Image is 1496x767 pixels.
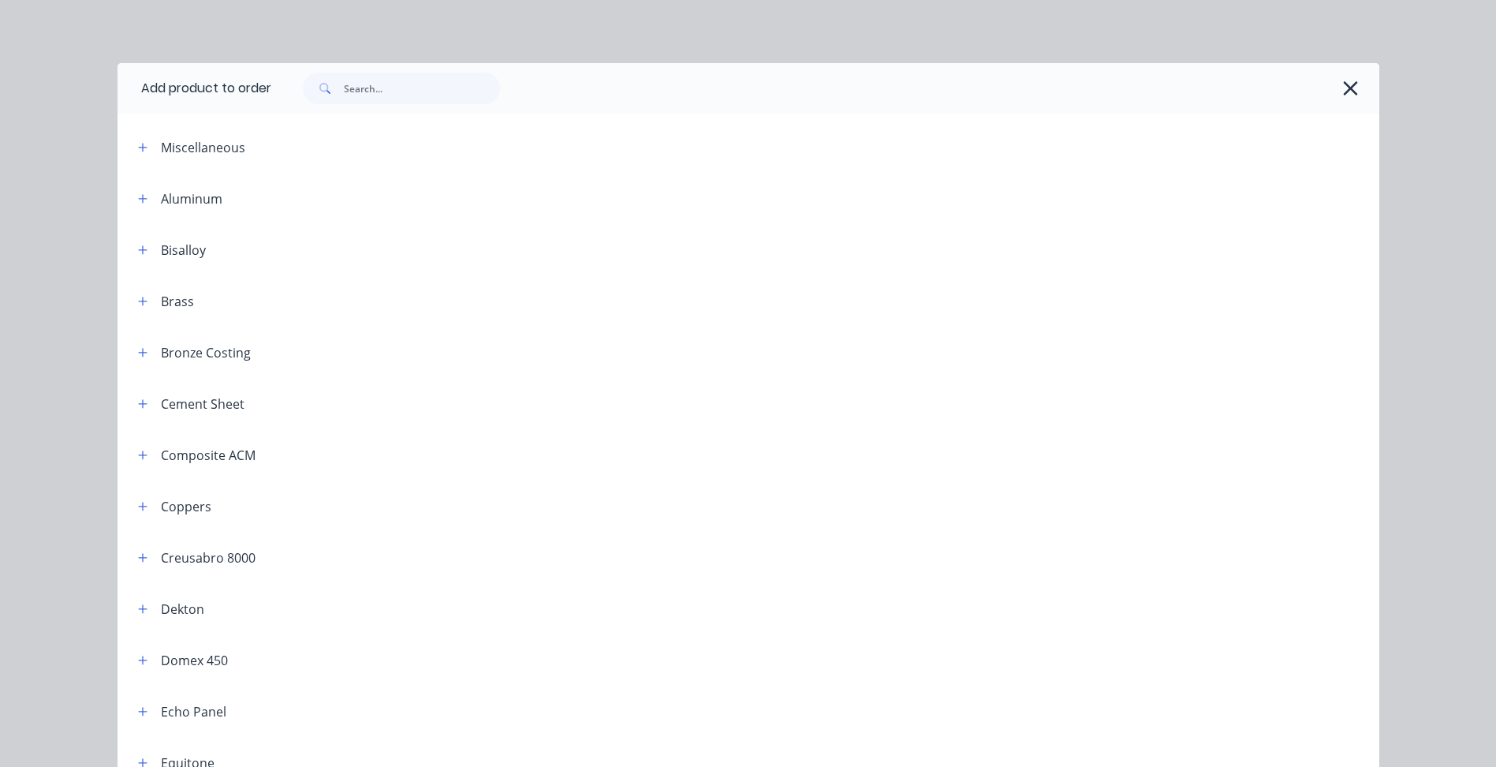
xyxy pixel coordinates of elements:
[161,497,211,516] div: Coppers
[161,189,222,208] div: Aluminum
[118,63,271,114] div: Add product to order
[161,548,256,567] div: Creusabro 8000
[161,343,251,362] div: Bronze Costing
[161,702,226,721] div: Echo Panel
[161,241,206,260] div: Bisalloy
[161,446,256,465] div: Composite ACM
[344,73,500,104] input: Search...
[161,651,228,670] div: Domex 450
[161,138,245,157] div: Miscellaneous
[161,600,204,619] div: Dekton
[161,395,244,413] div: Cement Sheet
[161,292,194,311] div: Brass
